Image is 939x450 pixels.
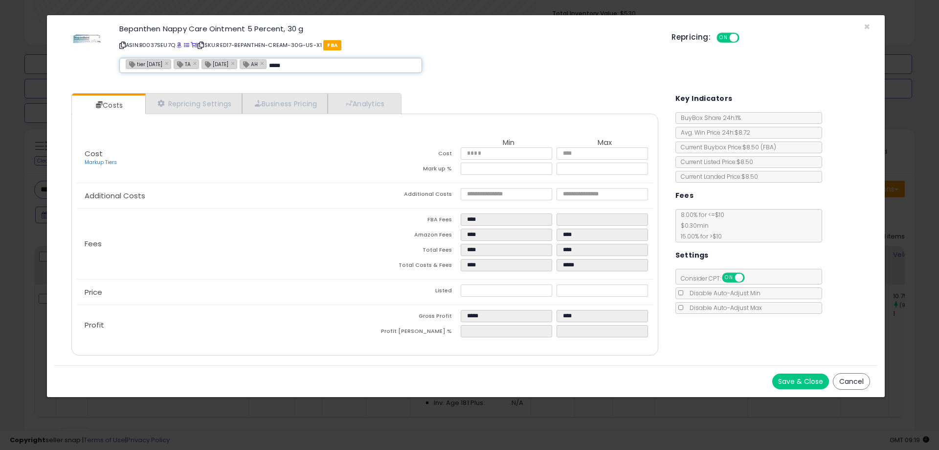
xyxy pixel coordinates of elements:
[260,59,266,68] a: ×
[742,143,776,151] span: $8.50
[461,139,557,147] th: Min
[675,189,694,202] h5: Fees
[323,40,341,50] span: FBA
[126,60,162,68] span: tier [DATE]
[365,310,461,325] td: Gross Profit
[72,25,102,54] img: 41yN94m-XlL._SL60_.jpg
[119,25,657,32] h3: Bepanthen Nappy Care Ointment 5 Percent, 30 g
[119,37,657,53] p: ASIN: B0037SEU7Q | SKU: RED17-BEPANTHEN-CREAM-30G-US-X1
[676,274,758,283] span: Consider CPT:
[723,274,735,282] span: ON
[675,93,733,105] h5: Key Indicators
[675,249,709,261] h5: Settings
[145,94,242,114] a: Repricing Settings
[184,41,189,49] a: All offer listings
[864,20,870,34] span: ×
[676,221,709,230] span: $0.30 min
[177,41,182,49] a: BuyBox page
[77,321,365,329] p: Profit
[772,374,829,389] button: Save & Close
[77,240,365,248] p: Fees
[191,41,196,49] a: Your listing only
[717,34,730,42] span: ON
[738,34,754,42] span: OFF
[165,59,171,68] a: ×
[240,60,258,68] span: AH
[202,60,228,68] span: [DATE]
[671,33,711,41] h5: Repricing:
[72,95,144,115] a: Costs
[174,60,191,68] span: TA
[685,304,762,312] span: Disable Auto-Adjust Max
[557,139,652,147] th: Max
[760,143,776,151] span: ( FBA )
[833,373,870,390] button: Cancel
[242,94,328,114] a: Business Pricing
[676,211,724,240] span: 8.00 % for <= $10
[676,158,753,166] span: Current Listed Price: $8.50
[365,213,461,229] td: FBA Fees
[85,159,117,166] a: Markup Tiers
[365,229,461,244] td: Amazon Fees
[743,274,759,282] span: OFF
[77,150,365,166] p: Cost
[685,289,760,297] span: Disable Auto-Adjust Min
[676,232,722,240] span: 15.00 % for > $10
[77,192,365,200] p: Additional Costs
[77,288,365,296] p: Price
[231,59,237,68] a: ×
[676,114,741,122] span: BuyBox Share 24h: 1%
[676,143,776,151] span: Current Buybox Price:
[365,147,461,163] td: Cost
[676,172,758,181] span: Current Landed Price: $8.50
[365,244,461,259] td: Total Fees
[676,128,750,137] span: Avg. Win Price 24h: $8.72
[365,284,461,300] td: Listed
[365,188,461,203] td: Additional Costs
[193,59,199,68] a: ×
[328,94,400,114] a: Analytics
[365,259,461,274] td: Total Costs & Fees
[365,325,461,340] td: Profit [PERSON_NAME] %
[365,163,461,178] td: Mark up %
